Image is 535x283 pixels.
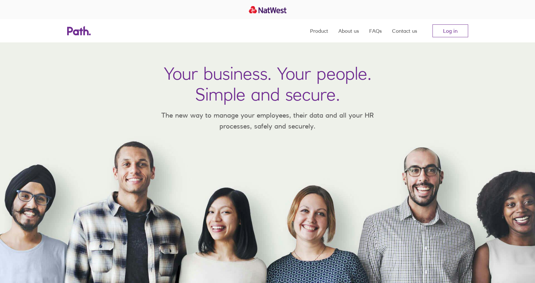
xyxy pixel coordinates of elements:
[338,19,359,42] a: About us
[392,19,417,42] a: Contact us
[152,110,383,131] p: The new way to manage your employees, their data and all your HR processes, safely and securely.
[310,19,328,42] a: Product
[432,24,468,37] a: Log in
[164,63,371,105] h1: Your business. Your people. Simple and secure.
[369,19,382,42] a: FAQs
